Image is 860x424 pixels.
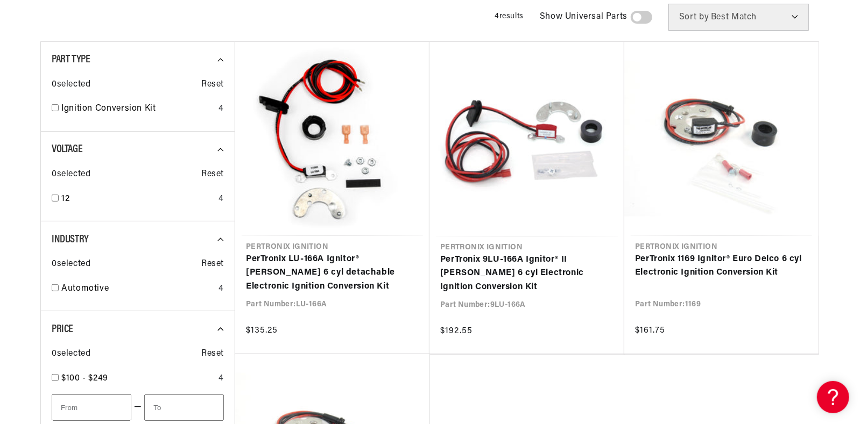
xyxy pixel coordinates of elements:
span: $100 - $249 [61,374,108,383]
div: 4 [218,102,224,116]
a: Automotive [61,282,214,296]
input: To [144,394,224,421]
span: Show Universal Parts [540,10,628,24]
a: Ignition Conversion Kit [61,102,214,116]
span: Price [52,324,73,335]
span: Reset [201,78,224,92]
span: — [134,400,142,414]
div: 4 [218,372,224,386]
span: Sort by [679,13,709,21]
span: 0 selected [52,347,90,361]
span: Reset [201,168,224,182]
span: Industry [52,234,89,245]
span: 0 selected [52,168,90,182]
a: PerTronix 1169 Ignitor® Euro Delco 6 cyl Electronic Ignition Conversion Kit [635,253,808,280]
a: PerTronix 9LU-166A Ignitor® II [PERSON_NAME] 6 cyl Electronic Ignition Conversion Kit [440,253,614,294]
a: 12 [61,192,214,206]
span: 0 selected [52,78,90,92]
select: Sort by [668,4,809,31]
span: Part Type [52,54,90,65]
a: PerTronix LU-166A Ignitor® [PERSON_NAME] 6 cyl detachable Electronic Ignition Conversion Kit [246,253,419,294]
span: Reset [201,257,224,271]
input: From [52,394,131,421]
span: Reset [201,347,224,361]
span: 0 selected [52,257,90,271]
span: 4 results [495,12,524,20]
span: Voltage [52,144,82,155]
div: 4 [218,282,224,296]
div: 4 [218,192,224,206]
